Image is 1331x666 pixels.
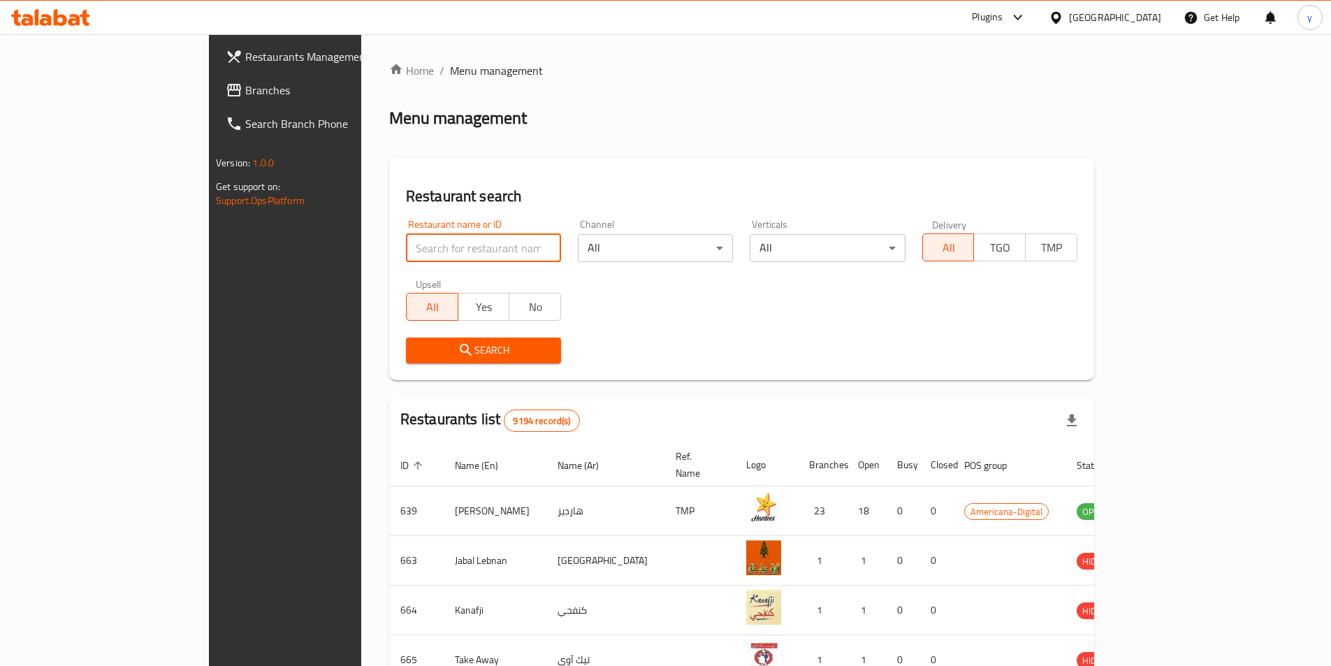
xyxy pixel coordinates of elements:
[1307,10,1312,25] span: y
[919,444,953,486] th: Closed
[964,457,1025,474] span: POS group
[214,73,431,107] a: Branches
[847,486,886,536] td: 18
[515,297,555,317] span: No
[504,414,579,428] span: 9194 record(s)
[216,178,280,196] span: Get support on:
[406,293,458,321] button: All
[929,238,969,258] span: All
[886,536,919,586] td: 0
[973,233,1026,261] button: TGO
[546,486,664,536] td: هارديز
[1069,10,1161,25] div: [GEOGRAPHIC_DATA]
[746,491,781,526] img: Hardee's
[504,410,579,432] div: Total records count
[1077,503,1111,520] div: OPEN
[798,586,847,635] td: 1
[214,107,431,140] a: Search Branch Phone
[1077,603,1119,619] span: HIDDEN
[919,536,953,586] td: 0
[444,536,546,586] td: Jabal Lebnan
[919,486,953,536] td: 0
[735,444,798,486] th: Logo
[458,293,510,321] button: Yes
[216,154,250,172] span: Version:
[980,238,1020,258] span: TGO
[252,154,274,172] span: 1.0.0
[406,338,561,363] button: Search
[1077,457,1122,474] span: Status
[216,191,305,210] a: Support.OpsPlatform
[886,586,919,635] td: 0
[245,48,420,65] span: Restaurants Management
[400,457,427,474] span: ID
[746,540,781,575] img: Jabal Lebnan
[389,62,1094,79] nav: breadcrumb
[444,486,546,536] td: [PERSON_NAME]
[847,586,886,635] td: 1
[1077,504,1111,520] span: OPEN
[450,62,543,79] span: Menu management
[245,82,420,99] span: Branches
[965,504,1048,520] span: Americana-Digital
[578,234,733,262] div: All
[798,486,847,536] td: 23
[417,342,550,359] span: Search
[546,586,664,635] td: كنفجي
[412,297,453,317] span: All
[245,115,420,132] span: Search Branch Phone
[406,186,1077,207] h2: Restaurant search
[509,293,561,321] button: No
[886,444,919,486] th: Busy
[746,590,781,625] img: Kanafji
[406,234,561,262] input: Search for restaurant name or ID..
[1025,233,1077,261] button: TMP
[847,444,886,486] th: Open
[798,536,847,586] td: 1
[546,536,664,586] td: [GEOGRAPHIC_DATA]
[676,448,718,482] span: Ref. Name
[922,233,975,261] button: All
[919,586,953,635] td: 0
[972,9,1003,26] div: Plugins
[464,297,504,317] span: Yes
[389,107,527,129] h2: Menu management
[798,444,847,486] th: Branches
[1031,238,1072,258] span: TMP
[439,62,444,79] li: /
[1077,553,1119,570] span: HIDDEN
[750,234,905,262] div: All
[1077,602,1119,619] div: HIDDEN
[932,219,967,229] label: Delivery
[1055,404,1089,437] div: Export file
[886,486,919,536] td: 0
[400,409,580,432] h2: Restaurants list
[444,586,546,635] td: Kanafji
[455,457,516,474] span: Name (En)
[847,536,886,586] td: 1
[214,40,431,73] a: Restaurants Management
[558,457,617,474] span: Name (Ar)
[416,279,442,289] label: Upsell
[664,486,735,536] td: TMP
